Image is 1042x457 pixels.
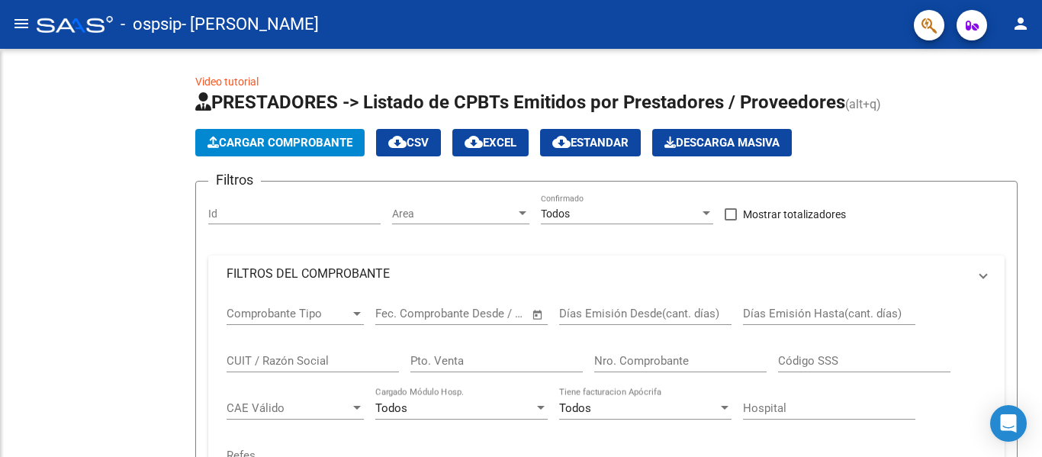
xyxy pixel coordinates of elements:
mat-icon: cloud_download [552,133,571,151]
span: Estandar [552,136,629,150]
a: Video tutorial [195,76,259,88]
button: Cargar Comprobante [195,129,365,156]
button: EXCEL [452,129,529,156]
button: Descarga Masiva [652,129,792,156]
span: Comprobante Tipo [227,307,350,320]
span: - [PERSON_NAME] [182,8,319,41]
button: Estandar [540,129,641,156]
span: Cargar Comprobante [207,136,352,150]
h3: Filtros [208,169,261,191]
span: PRESTADORES -> Listado de CPBTs Emitidos por Prestadores / Proveedores [195,92,845,113]
mat-icon: cloud_download [465,133,483,151]
mat-icon: menu [12,14,31,33]
span: - ospsip [121,8,182,41]
span: Todos [375,401,407,415]
app-download-masive: Descarga masiva de comprobantes (adjuntos) [652,129,792,156]
span: (alt+q) [845,97,881,111]
span: CSV [388,136,429,150]
input: Start date [375,307,425,320]
div: Open Intercom Messenger [990,405,1027,442]
span: CAE Válido [227,401,350,415]
button: CSV [376,129,441,156]
span: Todos [559,401,591,415]
span: EXCEL [465,136,516,150]
span: Descarga Masiva [664,136,780,150]
span: Area [392,208,516,220]
mat-icon: person [1011,14,1030,33]
mat-panel-title: FILTROS DEL COMPROBANTE [227,266,968,282]
span: Mostrar totalizadores [743,205,846,224]
mat-icon: cloud_download [388,133,407,151]
mat-expansion-panel-header: FILTROS DEL COMPROBANTE [208,256,1005,292]
span: Todos [541,208,570,220]
input: End date [439,307,513,320]
button: Open calendar [529,306,547,323]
